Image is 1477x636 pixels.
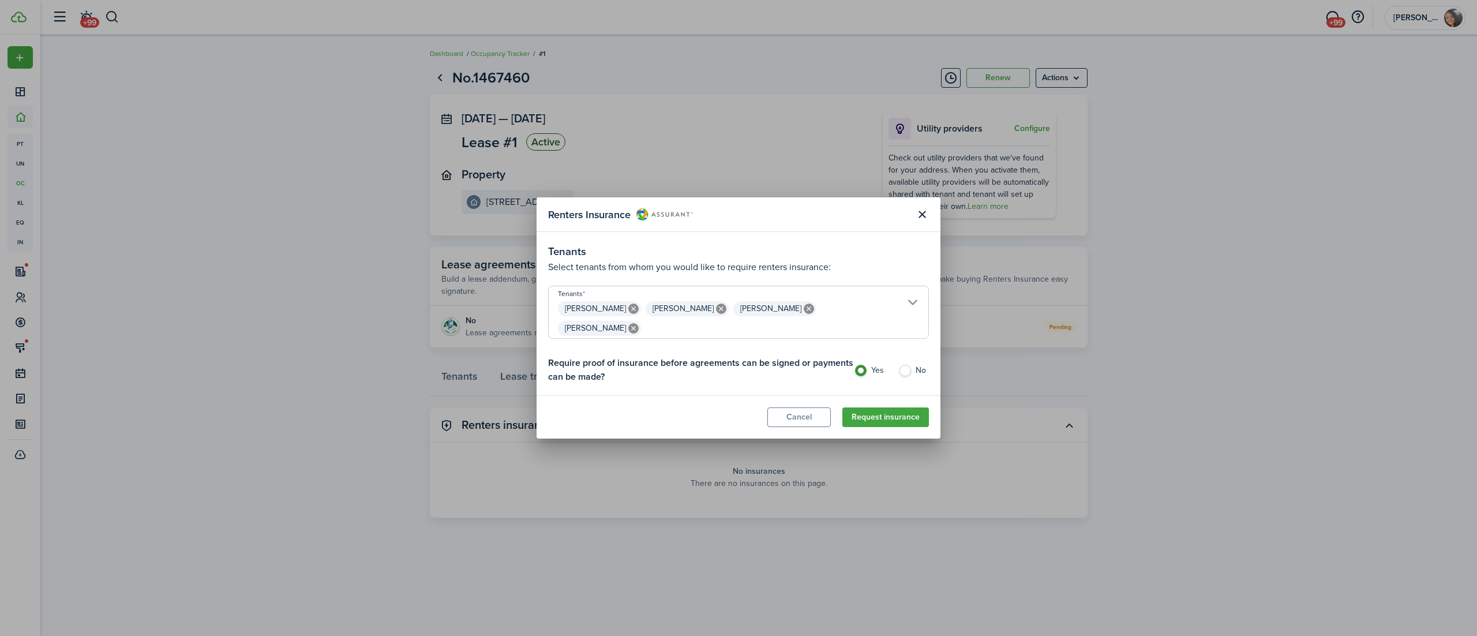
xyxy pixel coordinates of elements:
h3: Tenants [548,244,929,260]
h4: Require proof of insurance before agreements can be signed or payments can be made? [548,356,854,384]
img: Renters Insurance [636,208,693,220]
p: Select tenants from whom you would like to require renters insurance: [548,260,929,274]
label: No [898,365,929,382]
span: [PERSON_NAME] [565,322,626,334]
label: Yes [854,365,887,382]
span: [PERSON_NAME] [565,302,626,315]
modal-title: Renters Insurance [548,203,909,226]
span: [PERSON_NAME] [653,302,714,315]
button: Request insurance [842,407,929,427]
button: Cancel [767,407,831,427]
button: Close modal [912,205,932,225]
span: [PERSON_NAME] [740,302,801,315]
